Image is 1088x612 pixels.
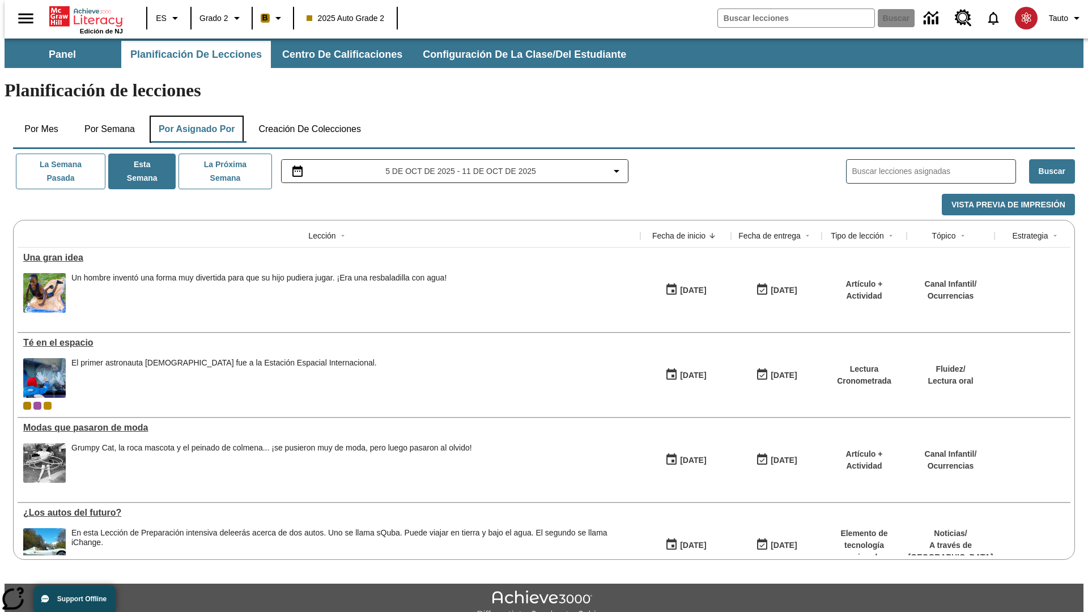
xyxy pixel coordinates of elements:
div: El primer astronauta británico fue a la Estación Espacial Internacional. [71,358,377,398]
button: Sort [1048,229,1062,243]
div: Fecha de entrega [738,230,801,241]
button: 10/08/25: Último día en que podrá accederse la lección [752,279,801,301]
div: Lección [308,230,335,241]
p: Elemento de tecnología mejorada [827,528,901,563]
button: Grado: Grado 2, Elige un grado [195,8,248,28]
div: [DATE] [771,368,797,382]
a: Una gran idea, Lecciones [23,253,635,263]
h1: Planificación de lecciones [5,80,1083,101]
testabrev: leerás acerca de dos autos. Uno se llama sQuba. Puede viajar en tierra y bajo el agua. El segundo... [71,528,607,547]
div: Té en el espacio [23,338,635,348]
button: Por semana [75,116,144,143]
button: Configuración de la clase/del estudiante [414,41,635,68]
span: B [262,11,268,25]
button: Esta semana [108,154,176,189]
a: Té en el espacio, Lecciones [23,338,635,348]
img: avatar image [1015,7,1038,29]
div: El primer astronauta [DEMOGRAPHIC_DATA] fue a la Estación Espacial Internacional. [71,358,377,368]
button: Sort [884,229,898,243]
button: Abrir el menú lateral [9,2,42,35]
span: Centro de calificaciones [282,48,402,61]
button: Seleccione el intervalo de fechas opción del menú [286,164,624,178]
button: Lenguaje: ES, Selecciona un idioma [151,8,187,28]
div: Un hombre inventó una forma muy divertida para que su hijo pudiera jugar. ¡Era una resbaladilla c... [71,273,447,313]
span: Planificación de lecciones [130,48,262,61]
div: ¿Los autos del futuro? [23,508,635,518]
div: Modas que pasaron de moda [23,423,635,433]
input: Buscar lecciones asignadas [852,163,1015,180]
button: Sort [705,229,719,243]
button: Support Offline [34,586,116,612]
div: Clase actual [23,402,31,410]
a: Modas que pasaron de moda, Lecciones [23,423,635,433]
span: 2025 Auto Grade 2 [307,12,385,24]
button: La semana pasada [16,154,105,189]
div: [DATE] [680,538,706,552]
button: Panel [6,41,119,68]
span: Edición de NJ [80,28,123,35]
img: un niño sonríe mientras se desliza en una resbaladilla con agua [23,273,66,313]
span: 5 de oct de 2025 - 11 de oct de 2025 [385,165,536,177]
div: [DATE] [771,453,797,467]
div: En esta Lección de Preparación intensiva de leerás acerca de dos autos. Uno se llama sQuba. Puede... [71,528,635,568]
button: 10/08/25: Primer día en que estuvo disponible la lección [661,279,710,301]
button: Planificación de lecciones [121,41,271,68]
p: Ocurrencias [925,290,977,302]
button: 07/01/25: Primer día en que estuvo disponible la lección [661,534,710,556]
button: Vista previa de impresión [942,194,1075,216]
a: ¿Los autos del futuro? , Lecciones [23,508,635,518]
div: Portada [49,4,123,35]
div: Una gran idea [23,253,635,263]
div: Tópico [932,230,955,241]
span: Configuración de la clase/del estudiante [423,48,626,61]
p: Fluidez / [928,363,973,375]
div: Fecha de inicio [652,230,705,241]
p: Artículo + Actividad [827,278,901,302]
div: En esta Lección de Preparación intensiva de [71,528,635,547]
img: Un astronauta, el primero del Reino Unido que viaja a la Estación Espacial Internacional, saluda ... [23,358,66,398]
p: A través de [GEOGRAPHIC_DATA] [908,539,993,563]
div: [DATE] [680,368,706,382]
button: Sort [956,229,970,243]
img: Un automóvil de alta tecnología flotando en el agua. [23,528,66,568]
span: Support Offline [57,595,107,603]
button: 10/12/25: Último día en que podrá accederse la lección [752,364,801,386]
button: Boost El color de la clase es anaranjado claro. Cambiar el color de la clase. [256,8,290,28]
div: [DATE] [680,453,706,467]
div: [DATE] [771,283,797,297]
button: Escoja un nuevo avatar [1008,3,1044,33]
div: [DATE] [771,538,797,552]
p: Lectura oral [928,375,973,387]
button: Centro de calificaciones [273,41,411,68]
a: Centro de recursos, Se abrirá en una pestaña nueva. [948,3,979,33]
p: Ocurrencias [925,460,977,472]
div: Subbarra de navegación [5,39,1083,68]
span: OL 2025 Auto Grade 3 [33,402,41,410]
div: Un hombre inventó una forma muy divertida para que su hijo pudiera jugar. ¡Era una resbaladilla c... [71,273,447,283]
div: New 2025 class [44,402,52,410]
button: 10/06/25: Primer día en que estuvo disponible la lección [661,364,710,386]
div: Tipo de lección [831,230,884,241]
div: Grumpy Cat, la roca mascota y el peinado de colmena... ¡se pusieron muy de moda, pero luego pasar... [71,443,472,483]
button: Por mes [13,116,70,143]
p: Noticias / [908,528,993,539]
a: Portada [49,5,123,28]
p: Artículo + Actividad [827,448,901,472]
div: Estrategia [1012,230,1048,241]
span: Grado 2 [199,12,228,24]
svg: Collapse Date Range Filter [610,164,623,178]
button: Sort [336,229,350,243]
div: [DATE] [680,283,706,297]
button: Buscar [1029,159,1075,184]
button: La próxima semana [178,154,271,189]
span: Tauto [1049,12,1068,24]
p: Canal Infantil / [925,448,977,460]
button: Sort [801,229,814,243]
span: ES [156,12,167,24]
